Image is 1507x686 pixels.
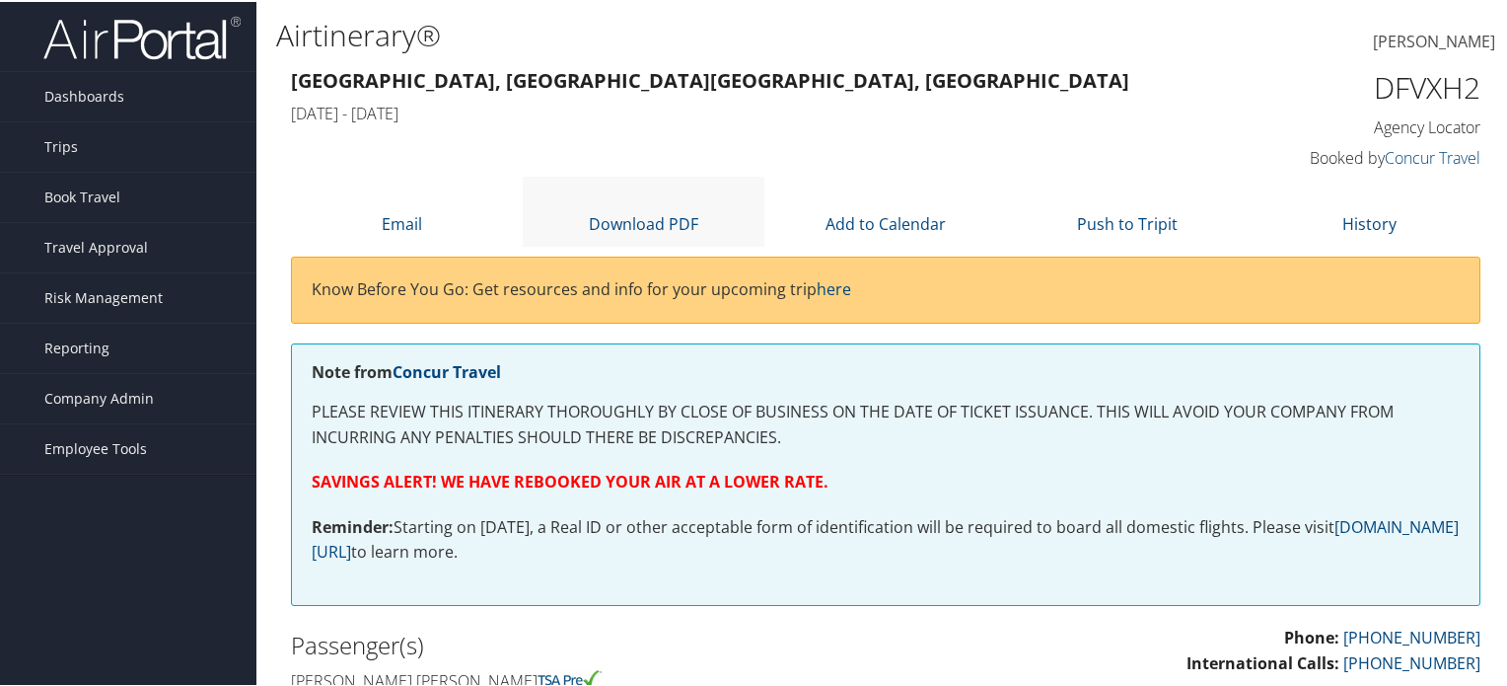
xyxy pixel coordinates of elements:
[44,271,163,321] span: Risk Management
[44,422,147,472] span: Employee Tools
[312,398,1460,448] p: PLEASE REVIEW THIS ITINERARY THOROUGHLY BY CLOSE OF BUSINESS ON THE DATE OF TICKET ISSUANCE. THIS...
[1205,114,1480,136] h4: Agency Locator
[44,171,120,220] span: Book Travel
[291,101,1176,122] h4: [DATE] - [DATE]
[817,276,851,298] a: here
[312,513,1460,564] p: Starting on [DATE], a Real ID or other acceptable form of identification will be required to boar...
[1205,145,1480,167] h4: Booked by
[276,13,1089,54] h1: Airtinerary®
[312,514,394,536] strong: Reminder:
[393,359,501,381] a: Concur Travel
[1205,65,1480,107] h1: DFVXH2
[44,120,78,170] span: Trips
[44,322,109,371] span: Reporting
[312,359,501,381] strong: Note from
[825,211,946,233] a: Add to Calendar
[312,275,1460,301] p: Know Before You Go: Get resources and info for your upcoming trip
[312,469,828,491] strong: SAVINGS ALERT! WE HAVE REBOOKED YOUR AIR AT A LOWER RATE.
[538,668,602,686] img: tsa-precheck.png
[1342,211,1397,233] a: History
[1343,625,1480,647] a: [PHONE_NUMBER]
[44,70,124,119] span: Dashboards
[1343,650,1480,672] a: [PHONE_NUMBER]
[1373,29,1495,50] span: [PERSON_NAME]
[291,627,871,660] h2: Passenger(s)
[44,372,154,421] span: Company Admin
[1077,211,1178,233] a: Push to Tripit
[43,13,241,59] img: airportal-logo.png
[589,211,698,233] a: Download PDF
[1385,145,1480,167] a: Concur Travel
[1186,650,1339,672] strong: International Calls:
[291,65,1129,92] strong: [GEOGRAPHIC_DATA], [GEOGRAPHIC_DATA] [GEOGRAPHIC_DATA], [GEOGRAPHIC_DATA]
[1373,10,1495,71] a: [PERSON_NAME]
[1284,625,1339,647] strong: Phone:
[382,211,422,233] a: Email
[44,221,148,270] span: Travel Approval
